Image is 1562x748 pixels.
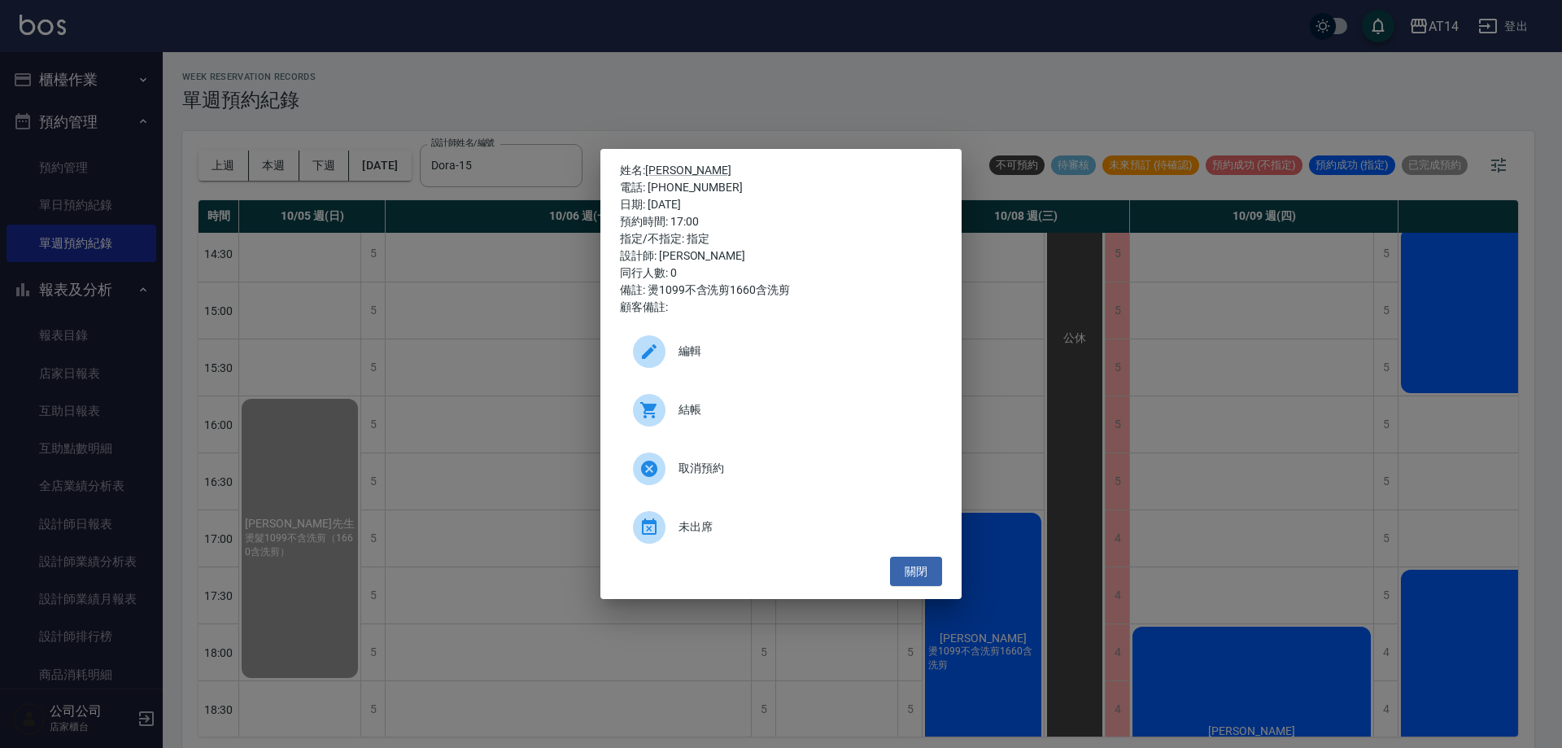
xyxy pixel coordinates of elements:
div: 備註: 燙1099不含洗剪1660含洗剪 [620,282,942,299]
div: 設計師: [PERSON_NAME] [620,247,942,265]
div: 取消預約 [620,446,942,492]
span: 未出席 [678,518,929,536]
a: 編輯 [620,329,942,387]
div: 未出席 [620,505,942,550]
a: [PERSON_NAME] [645,164,731,177]
div: 指定/不指定: 指定 [620,230,942,247]
a: 結帳 [620,387,942,446]
div: 預約時間: 17:00 [620,213,942,230]
p: 姓名: [620,162,942,179]
div: 顧客備註: [620,299,942,316]
button: 關閉 [890,557,942,587]
div: 結帳 [620,387,942,433]
div: 編輯 [620,329,942,374]
div: 日期: [DATE] [620,196,942,213]
div: 同行人數: 0 [620,265,942,282]
div: 電話: [PHONE_NUMBER] [620,179,942,196]
span: 編輯 [678,343,929,360]
span: 結帳 [678,401,929,418]
span: 取消預約 [678,460,929,477]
